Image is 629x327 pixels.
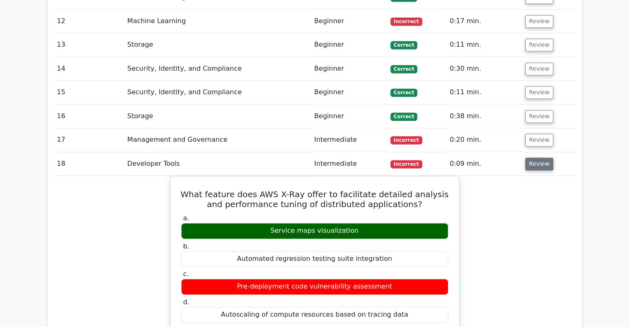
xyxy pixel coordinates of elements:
[446,152,522,176] td: 0:09 min.
[180,189,449,209] h5: What feature does AWS X-Ray offer to facilitate detailed analysis and performance tuning of distr...
[183,270,189,278] span: c.
[183,298,189,306] span: d.
[390,136,422,144] span: Incorrect
[181,251,448,267] div: Automated regression testing suite integration
[390,112,417,121] span: Correct
[311,57,387,81] td: Beginner
[124,105,311,128] td: Storage
[311,10,387,33] td: Beginner
[446,10,522,33] td: 0:17 min.
[54,33,124,57] td: 13
[446,81,522,104] td: 0:11 min.
[54,57,124,81] td: 14
[311,105,387,128] td: Beginner
[124,128,311,152] td: Management and Governance
[124,57,311,81] td: Security, Identity, and Compliance
[124,10,311,33] td: Machine Learning
[390,88,417,97] span: Correct
[54,128,124,152] td: 17
[525,134,553,146] button: Review
[390,17,422,26] span: Incorrect
[446,33,522,57] td: 0:11 min.
[446,128,522,152] td: 0:20 min.
[124,152,311,176] td: Developer Tools
[54,10,124,33] td: 12
[311,81,387,104] td: Beginner
[183,242,189,250] span: b.
[183,214,189,222] span: a.
[311,128,387,152] td: Intermediate
[390,160,422,168] span: Incorrect
[124,33,311,57] td: Storage
[54,81,124,104] td: 15
[390,65,417,73] span: Correct
[525,38,553,51] button: Review
[446,105,522,128] td: 0:38 min.
[311,33,387,57] td: Beginner
[525,15,553,28] button: Review
[446,57,522,81] td: 0:30 min.
[390,41,417,49] span: Correct
[525,158,553,170] button: Review
[525,62,553,75] button: Review
[181,279,448,295] div: Pre-deployment code vulnerability assessment
[181,223,448,239] div: Service maps visualization
[181,307,448,323] div: Autoscaling of compute resources based on tracing data
[311,152,387,176] td: Intermediate
[124,81,311,104] td: Security, Identity, and Compliance
[525,110,553,123] button: Review
[54,105,124,128] td: 16
[54,152,124,176] td: 18
[525,86,553,99] button: Review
